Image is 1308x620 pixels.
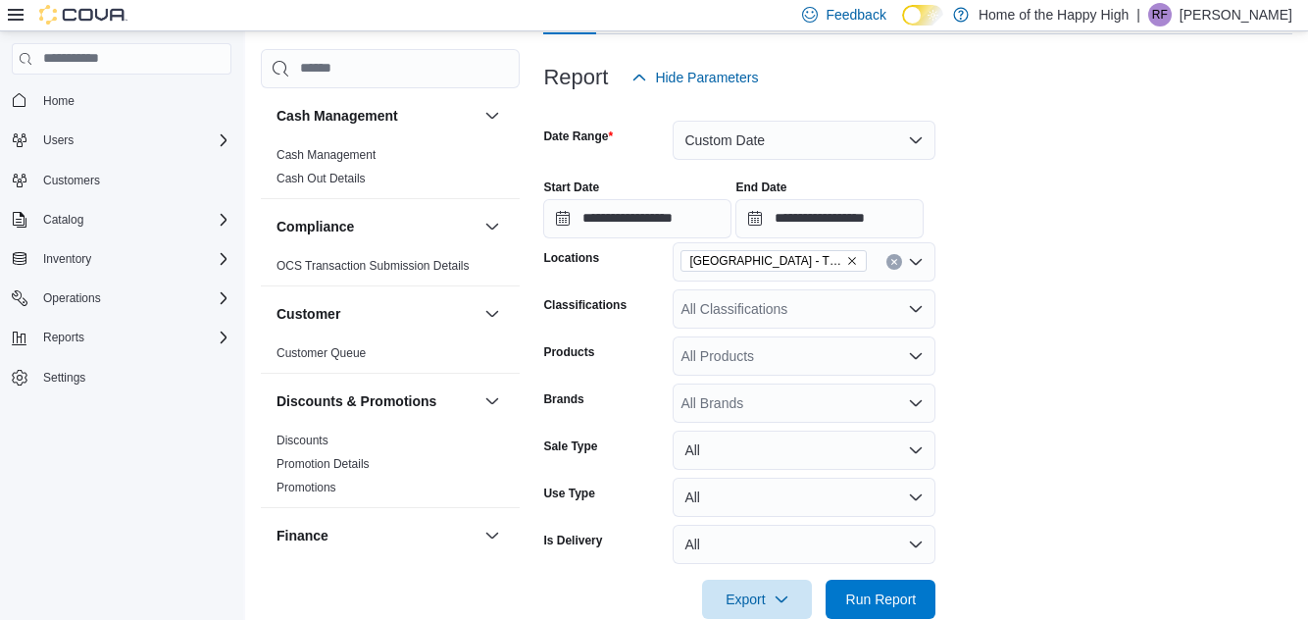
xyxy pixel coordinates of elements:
[277,526,477,545] button: Finance
[655,68,758,87] span: Hide Parameters
[277,480,336,495] span: Promotions
[261,341,520,373] div: Customer
[261,254,520,285] div: Compliance
[902,26,903,26] span: Dark Mode
[4,284,239,312] button: Operations
[673,431,935,470] button: All
[35,326,231,349] span: Reports
[979,3,1129,26] p: Home of the Happy High
[277,346,366,360] a: Customer Queue
[1136,3,1140,26] p: |
[908,395,924,411] button: Open list of options
[543,250,599,266] label: Locations
[680,250,867,272] span: Winnipeg - The Shed District - Fire & Flower
[826,5,885,25] span: Feedback
[4,324,239,351] button: Reports
[277,434,328,447] a: Discounts
[480,302,504,326] button: Customer
[277,391,436,411] h3: Discounts & Promotions
[35,208,231,232] span: Catalog
[714,580,800,619] span: Export
[902,5,943,26] input: Dark Mode
[4,245,239,273] button: Inventory
[277,259,470,273] a: OCS Transaction Submission Details
[4,206,239,233] button: Catalog
[35,168,231,192] span: Customers
[43,330,84,345] span: Reports
[43,251,91,267] span: Inventory
[277,172,366,185] a: Cash Out Details
[4,86,239,115] button: Home
[277,304,340,324] h3: Customer
[543,66,608,89] h3: Report
[908,254,924,270] button: Open list of options
[480,389,504,413] button: Discounts & Promotions
[543,533,602,548] label: Is Delivery
[277,217,354,236] h3: Compliance
[43,290,101,306] span: Operations
[277,106,477,126] button: Cash Management
[35,88,231,113] span: Home
[543,439,597,454] label: Sale Type
[480,215,504,238] button: Compliance
[261,143,520,198] div: Cash Management
[277,217,477,236] button: Compliance
[35,169,108,192] a: Customers
[277,148,376,162] a: Cash Management
[543,129,613,144] label: Date Range
[277,258,470,274] span: OCS Transaction Submission Details
[543,297,627,313] label: Classifications
[1152,3,1168,26] span: RF
[35,247,99,271] button: Inventory
[35,365,231,389] span: Settings
[673,121,935,160] button: Custom Date
[277,106,398,126] h3: Cash Management
[673,525,935,564] button: All
[4,363,239,391] button: Settings
[543,180,599,195] label: Start Date
[277,456,370,472] span: Promotion Details
[543,391,583,407] label: Brands
[908,301,924,317] button: Open list of options
[277,147,376,163] span: Cash Management
[4,166,239,194] button: Customers
[4,127,239,154] button: Users
[624,58,766,97] button: Hide Parameters
[1180,3,1292,26] p: [PERSON_NAME]
[277,391,477,411] button: Discounts & Promotions
[480,524,504,547] button: Finance
[35,129,231,152] span: Users
[277,171,366,186] span: Cash Out Details
[12,78,231,443] nav: Complex example
[543,344,594,360] label: Products
[35,247,231,271] span: Inventory
[735,180,786,195] label: End Date
[35,129,81,152] button: Users
[908,348,924,364] button: Open list of options
[886,254,902,270] button: Clear input
[277,526,328,545] h3: Finance
[689,251,842,271] span: [GEOGRAPHIC_DATA] - The Shed District - Fire & Flower
[39,5,127,25] img: Cova
[543,486,594,501] label: Use Type
[35,286,231,310] span: Operations
[702,580,812,619] button: Export
[543,199,731,238] input: Press the down key to open a popover containing a calendar.
[43,93,75,109] span: Home
[43,212,83,228] span: Catalog
[43,173,100,188] span: Customers
[735,199,924,238] input: Press the down key to open a popover containing a calendar.
[826,580,935,619] button: Run Report
[277,481,336,494] a: Promotions
[43,370,85,386] span: Settings
[35,208,91,232] button: Catalog
[35,326,92,349] button: Reports
[846,590,917,609] span: Run Report
[277,457,370,471] a: Promotion Details
[846,255,858,267] button: Remove Winnipeg - The Shed District - Fire & Flower from selection in this group
[35,366,93,389] a: Settings
[1148,3,1172,26] div: Reshawn Facey
[277,304,477,324] button: Customer
[43,132,74,148] span: Users
[480,104,504,128] button: Cash Management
